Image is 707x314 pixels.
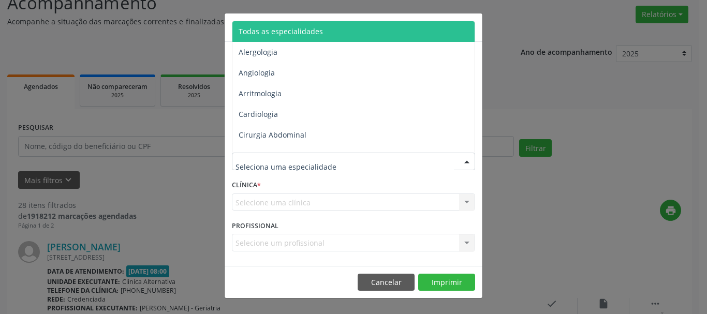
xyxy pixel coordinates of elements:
span: Alergologia [239,47,277,57]
label: PROFISSIONAL [232,218,278,234]
input: Seleciona uma especialidade [235,156,454,177]
span: Cirurgia Abdominal [239,130,306,140]
span: Todas as especialidades [239,26,323,36]
span: Cardiologia [239,109,278,119]
h5: Relatório de agendamentos [232,21,350,34]
span: Angiologia [239,68,275,78]
span: Cirurgia Bariatrica [239,151,302,160]
label: CLÍNICA [232,177,261,193]
button: Close [462,13,482,39]
button: Imprimir [418,274,475,291]
span: Arritmologia [239,88,282,98]
button: Cancelar [358,274,415,291]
